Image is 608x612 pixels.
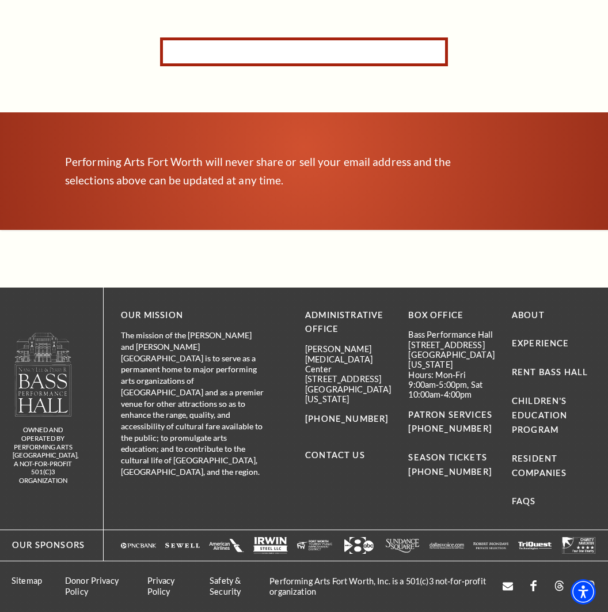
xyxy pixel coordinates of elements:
p: The mission of the [PERSON_NAME] and [PERSON_NAME][GEOGRAPHIC_DATA] is to serve as a permanent ho... [121,330,265,477]
p: Administrative Office [305,308,391,337]
p: [PHONE_NUMBER] [305,412,391,426]
div: Accessibility Menu [571,579,596,605]
p: Performing Arts Fort Worth will never share or sell your email address and the selections above c... [65,153,468,190]
p: PATRON SERVICES [PHONE_NUMBER] [408,408,494,437]
p: Performing Arts Fort Worth, Inc. is a 501(c)3 not-for-profit organization [258,576,503,596]
p: Hours: Mon-Fri 9:00am-5:00pm, Sat 10:00am-4:00pm [408,370,494,400]
img: Logo of Sundance Square, featuring stylized text in white. [385,537,420,553]
a: Logo featuring the number "8" with an arrow and "abc" in a modern design. - open in a new tab [341,537,377,553]
a: Rent Bass Hall [512,367,588,377]
p: [PERSON_NAME][MEDICAL_DATA] Center [305,344,391,374]
img: Logo featuring the number "8" with an arrow and "abc" in a modern design. [341,537,377,553]
a: Privacy Policy [147,576,175,596]
a: The image is completely blank or white. - open in a new tab [165,537,200,553]
a: The image is completely blank or white. - open in a new tab [561,537,596,553]
a: Donor Privacy Policy [65,576,119,596]
a: Children's Education Program [512,396,568,435]
a: facebook - open in a new tab [530,580,537,592]
img: The image is completely blank or white. [209,537,244,553]
img: Logo of PNC Bank in white text with a triangular symbol. [121,537,156,553]
p: OUR MISSION [121,308,265,323]
p: SEASON TICKETS [PHONE_NUMBER] [408,436,494,479]
p: Our Sponsors [1,538,85,553]
img: The image features a simple white background with text that appears to be a logo or brand name. [430,537,465,553]
img: The image is completely blank or white. [561,537,596,553]
a: Logo of PNC Bank in white text with a triangular symbol. - open in a new tab - target website may... [121,537,156,553]
p: [STREET_ADDRESS] [408,340,494,350]
a: FAQs [512,496,536,506]
img: The image is completely blank or white. [297,537,332,553]
a: The image features a simple white background with text that appears to be a logo or brand name. -... [430,537,465,553]
img: Logo of Irwin Steel LLC, featuring the company name in bold letters with a simple design. [253,537,288,553]
img: The image is completely blank or white. [165,537,200,553]
p: [GEOGRAPHIC_DATA][US_STATE] [408,350,494,370]
img: owned and operated by Performing Arts Fort Worth, A NOT-FOR-PROFIT 501(C)3 ORGANIZATION [14,332,73,417]
a: Logo of Irwin Steel LLC, featuring the company name in bold letters with a simple design. - open ... [253,537,288,553]
a: Open this option - open in a new tab [503,581,513,592]
img: The image is completely blank or white. [473,537,508,553]
a: Resident Companies [512,454,567,478]
a: The image is completely blank or white. - open in a new tab [473,537,508,553]
a: Safety & Security [210,576,241,596]
a: The image is completely blank or white. - open in a new tab [518,537,553,553]
a: Sitemap [12,576,42,585]
p: [STREET_ADDRESS] [305,374,391,384]
a: threads.com - open in a new tab [554,580,565,592]
a: The image is completely blank or white. - open in a new tab [209,537,244,553]
a: About [512,310,545,320]
a: Contact Us [305,450,365,460]
a: Experience [512,338,569,348]
p: BOX OFFICE [408,308,494,323]
a: Logo of Sundance Square, featuring stylized text in white. - open in a new tab [385,537,420,553]
img: The image is completely blank or white. [518,537,553,553]
p: Bass Performance Hall [408,330,494,339]
p: owned and operated by Performing Arts [GEOGRAPHIC_DATA], A NOT-FOR-PROFIT 501(C)3 ORGANIZATION [13,426,73,485]
p: [GEOGRAPHIC_DATA][US_STATE] [305,384,391,405]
